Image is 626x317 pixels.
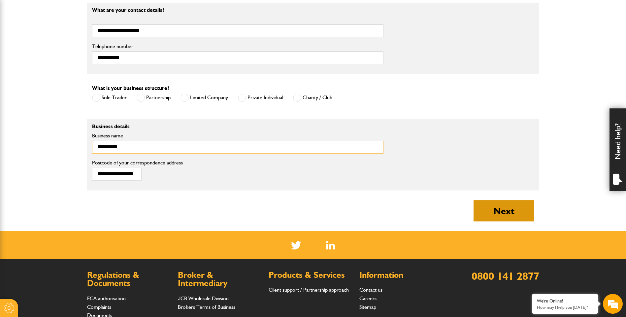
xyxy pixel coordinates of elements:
label: Postcode of your correspondence address [92,160,193,165]
div: Need help? [610,108,626,191]
a: Contact us [359,287,382,293]
input: Enter your phone number [9,100,120,114]
div: Minimize live chat window [108,3,124,19]
a: 0800 141 2877 [472,270,539,282]
h2: Regulations & Documents [87,271,171,288]
h2: Broker & Intermediary [178,271,262,288]
label: Limited Company [181,94,228,102]
a: Sitemap [359,304,376,310]
a: Complaints [87,304,111,310]
img: Linked In [326,241,335,249]
a: Careers [359,295,377,302]
div: We're Online! [537,298,593,304]
label: Charity / Club [293,94,332,102]
p: How may I help you today? [537,305,593,310]
label: Sole Trader [92,94,127,102]
a: Brokers Terms of Business [178,304,235,310]
label: Private Individual [238,94,283,102]
input: Enter your email address [9,80,120,95]
h2: Information [359,271,444,279]
p: What are your contact details? [92,8,383,13]
label: Partnership [137,94,171,102]
input: Enter your last name [9,61,120,75]
label: Telephone number [92,44,383,49]
a: JCB Wholesale Division [178,295,229,302]
button: Next [474,200,534,221]
textarea: Type your message and hit 'Enter' [9,119,120,197]
a: LinkedIn [326,241,335,249]
img: Twitter [291,241,301,249]
em: Start Chat [90,203,120,212]
a: Client support / Partnership approach [269,287,349,293]
div: Chat with us now [34,37,111,45]
label: Business name [92,133,383,138]
p: Business details [92,124,383,129]
img: d_20077148190_company_1631870298795_20077148190 [11,37,28,46]
label: What is your business structure? [92,86,169,91]
h2: Products & Services [269,271,353,279]
a: FCA authorisation [87,295,126,302]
